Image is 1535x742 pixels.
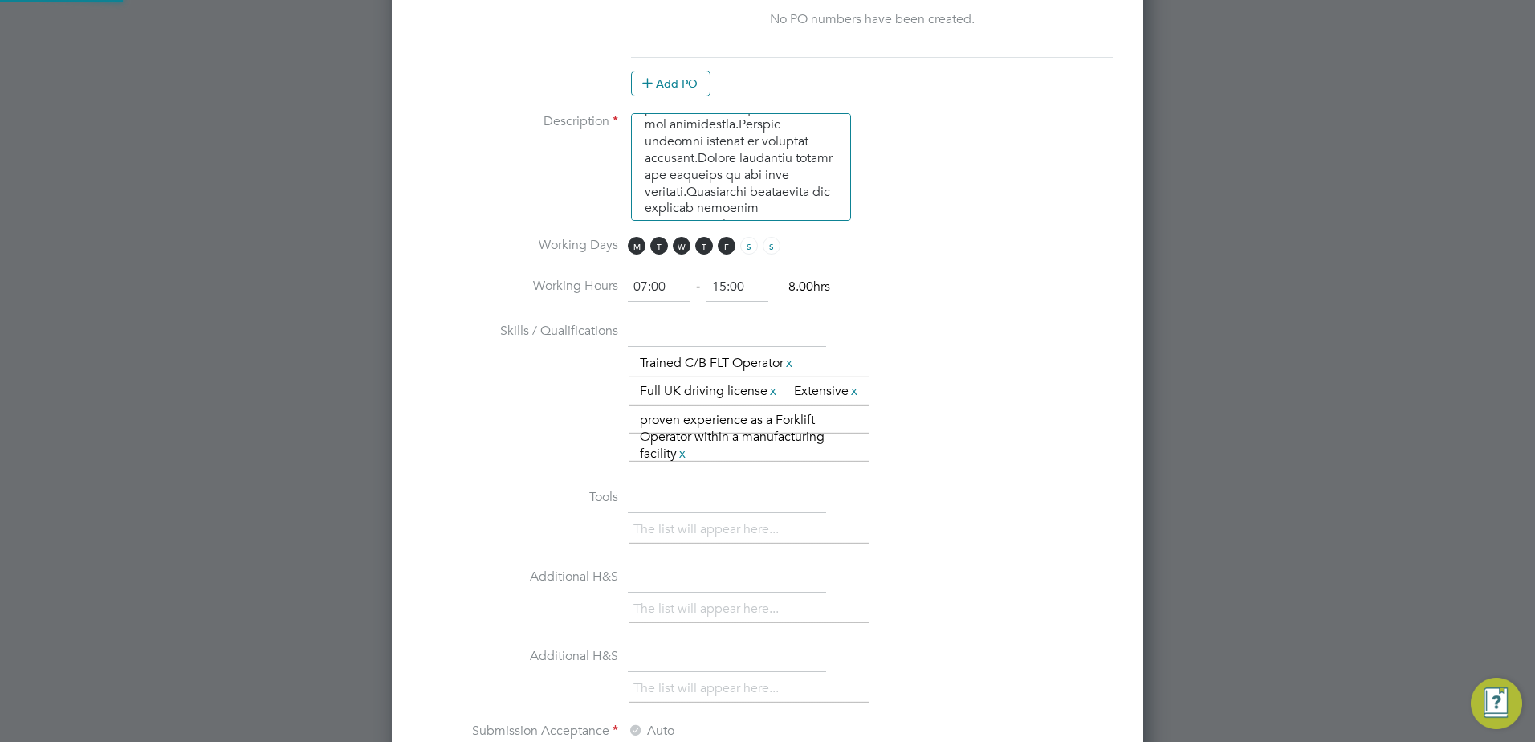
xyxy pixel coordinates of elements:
a: x [784,353,795,373]
li: Trained C/B FLT Operator [633,353,801,374]
label: Skills / Qualifications [417,323,618,340]
span: T [695,237,713,255]
span: T [650,237,668,255]
span: S [740,237,758,255]
span: S [763,237,780,255]
label: Description [417,113,618,130]
span: ‐ [693,279,703,295]
li: The list will appear here... [633,598,785,620]
input: 17:00 [706,273,768,302]
a: x [767,381,779,402]
li: Extensive [788,381,866,402]
label: Auto [628,723,829,740]
span: M [628,237,645,255]
button: Engage Resource Center [1471,678,1522,729]
li: The list will appear here... [633,519,785,540]
li: Full UK driving license [633,381,785,402]
li: proven experience as a Forklift Operator within a manufacturing facility [633,410,866,464]
label: Working Hours [417,278,618,295]
li: The list will appear here... [633,678,785,699]
a: x [849,381,860,402]
label: Working Days [417,237,618,254]
input: 08:00 [628,273,690,302]
label: Tools [417,489,618,506]
span: F [718,237,735,255]
label: Additional H&S [417,569,618,585]
label: Additional H&S [417,648,618,665]
label: Submission Acceptance [417,723,618,740]
a: x [677,443,688,464]
button: Add PO [631,71,710,96]
div: No PO numbers have been created. [647,11,1097,28]
span: 8.00hrs [780,279,830,295]
span: W [673,237,690,255]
